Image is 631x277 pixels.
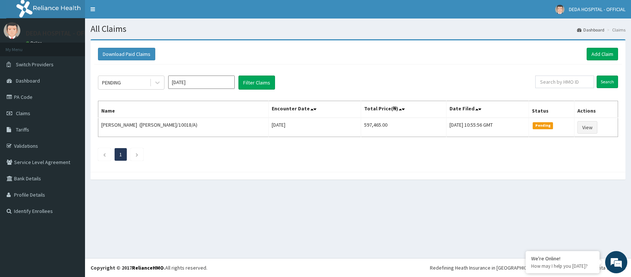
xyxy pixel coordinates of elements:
[361,118,446,137] td: 597,465.00
[91,264,165,271] strong: Copyright © 2017 .
[531,255,594,262] div: We're Online!
[132,264,164,271] a: RelianceHMO
[597,76,618,88] input: Search
[91,24,625,34] h1: All Claims
[103,151,106,158] a: Previous page
[555,5,564,14] img: User Image
[535,76,594,88] input: Search by HMO ID
[269,118,361,137] td: [DATE]
[574,101,618,118] th: Actions
[119,151,122,158] a: Page 1 is your current page
[577,121,597,134] a: View
[26,30,102,37] p: DEDA HOSPITAL - OFFICIAL
[447,118,529,137] td: [DATE] 10:55:56 GMT
[531,263,594,269] p: How may I help you today?
[16,126,29,133] span: Tariffs
[533,122,553,129] span: Pending
[98,101,269,118] th: Name
[269,101,361,118] th: Encounter Date
[361,101,446,118] th: Total Price(₦)
[430,264,625,271] div: Redefining Heath Insurance in [GEOGRAPHIC_DATA] using Telemedicine and Data Science!
[102,79,121,86] div: PENDING
[447,101,529,118] th: Date Filed
[16,110,30,117] span: Claims
[605,27,625,33] li: Claims
[26,40,44,46] a: Online
[16,77,40,84] span: Dashboard
[85,258,631,277] footer: All rights reserved.
[577,27,604,33] a: Dashboard
[135,151,139,158] a: Next page
[98,48,155,60] button: Download Paid Claims
[238,76,275,90] button: Filter Claims
[529,101,574,118] th: Status
[168,76,235,89] input: Select Month and Year
[98,118,269,137] td: [PERSON_NAME] ([PERSON_NAME]/10018/A)
[569,6,625,13] span: DEDA HOSPITAL - OFFICIAL
[16,61,54,68] span: Switch Providers
[4,22,20,39] img: User Image
[587,48,618,60] a: Add Claim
